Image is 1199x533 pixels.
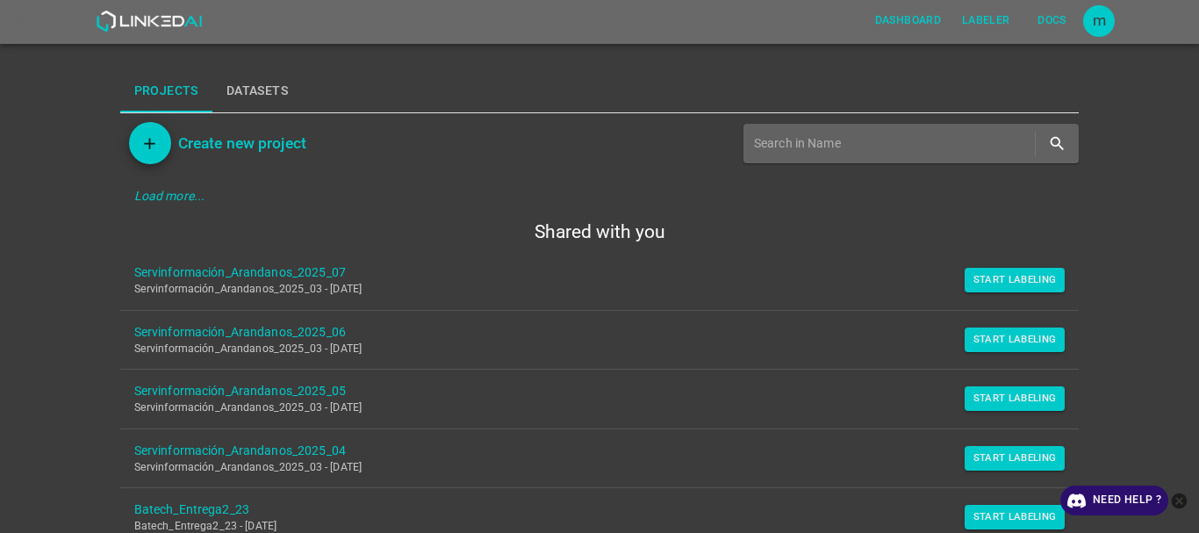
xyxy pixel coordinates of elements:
[178,131,306,155] h6: Create new project
[1083,5,1115,37] button: Open settings
[1168,486,1190,515] button: close-help
[965,268,1066,292] button: Start Labeling
[965,328,1066,352] button: Start Labeling
[134,282,1037,298] p: Servinformación_Arandanos_2025_03 - [DATE]
[212,70,302,112] button: Datasets
[1023,6,1080,35] button: Docs
[965,446,1066,471] button: Start Labeling
[965,386,1066,411] button: Start Labeling
[134,460,1037,476] p: Servinformación_Arandanos_2025_03 - [DATE]
[171,131,306,155] a: Create new project
[134,263,1037,282] a: Servinformación_Arandanos_2025_07
[1060,486,1168,515] a: Need Help ?
[1039,126,1075,162] button: search
[129,122,171,164] button: Add
[134,323,1037,342] a: Servinformación_Arandanos_2025_06
[134,501,1037,519] a: Batech_Entrega2_23
[134,189,205,203] em: Load more...
[1020,3,1083,39] a: Docs
[951,3,1020,39] a: Labeler
[134,342,1037,357] p: Servinformación_Arandanos_2025_03 - [DATE]
[134,442,1037,460] a: Servinformación_Arandanos_2025_04
[868,6,948,35] button: Dashboard
[955,6,1016,35] button: Labeler
[965,505,1066,529] button: Start Labeling
[96,11,202,32] img: LinkedAI
[120,220,1080,244] h5: Shared with you
[134,382,1037,400] a: Servinformación_Arandanos_2025_05
[754,131,1031,156] input: Search in Name
[134,400,1037,416] p: Servinformación_Arandanos_2025_03 - [DATE]
[120,180,1080,212] div: Load more...
[865,3,951,39] a: Dashboard
[1083,5,1115,37] div: m
[120,70,212,112] button: Projects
